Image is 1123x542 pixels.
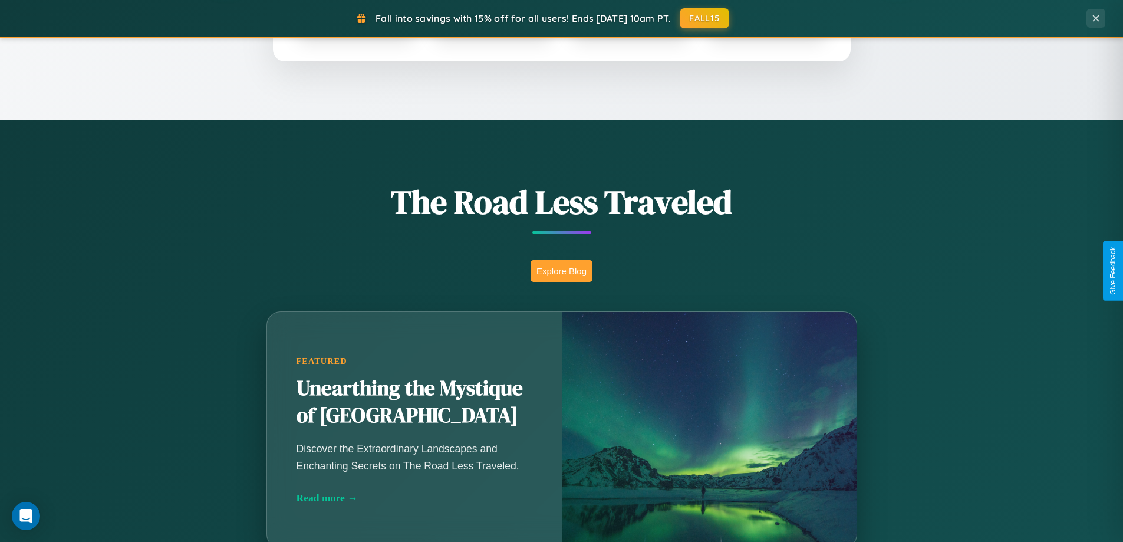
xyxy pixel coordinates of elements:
div: Read more → [297,492,532,504]
h2: Unearthing the Mystique of [GEOGRAPHIC_DATA] [297,375,532,429]
span: Fall into savings with 15% off for all users! Ends [DATE] 10am PT. [376,12,671,24]
p: Discover the Extraordinary Landscapes and Enchanting Secrets on The Road Less Traveled. [297,441,532,474]
div: Give Feedback [1109,247,1117,295]
h1: The Road Less Traveled [208,179,915,225]
button: FALL15 [680,8,729,28]
div: Featured [297,356,532,366]
div: Open Intercom Messenger [12,502,40,530]
button: Explore Blog [531,260,592,282]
